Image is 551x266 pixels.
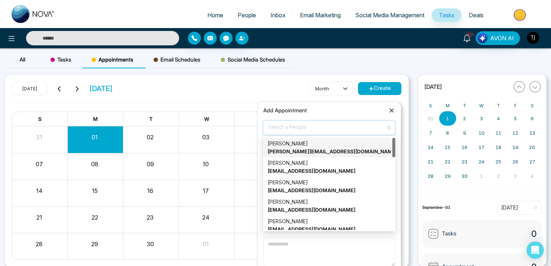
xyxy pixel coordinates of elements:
button: September 6, 2025 [524,111,541,126]
button: September 4, 2025 [490,111,507,126]
abbr: September 27, 2025 [529,159,535,164]
button: 29 [91,240,98,248]
button: October 2, 2025 [490,169,507,183]
span: Tasks [439,12,454,19]
button: September 27, 2025 [524,154,541,169]
button: August 31, 2025 [422,111,439,126]
button: September 1, 2025 [439,111,456,126]
abbr: September 21, 2025 [428,159,433,164]
div: [PERSON_NAME] [268,179,391,194]
span: Select a People [268,122,390,134]
abbr: September 19, 2025 [512,144,519,150]
strong: [PERSON_NAME][EMAIL_ADDRESS][DOMAIN_NAME] [268,148,397,154]
span: Email Marketing [300,12,341,19]
abbr: September 4, 2025 [497,116,500,121]
img: Tasks [428,228,439,239]
button: September 22, 2025 [439,154,456,169]
button: 15 [92,186,98,195]
span: 10+ [467,31,473,38]
abbr: Thursday [497,103,500,108]
div: [PERSON_NAME] [268,198,391,214]
button: [DATE] [422,83,509,90]
button: September 19, 2025 [507,140,524,154]
a: People [230,8,263,22]
abbr: September 25, 2025 [495,159,501,164]
button: 23 [147,213,154,222]
strong: [EMAIL_ADDRESS][DOMAIN_NAME] [268,226,356,232]
span: Social Media Management [355,12,424,19]
div: [PERSON_NAME] [268,140,391,155]
button: October 1, 2025 [473,169,490,183]
button: AVON AI [476,31,520,45]
abbr: September 9, 2025 [463,130,466,136]
button: 22 [92,213,98,222]
abbr: Tuesday [463,103,466,108]
button: 02 [147,133,154,141]
button: September 17, 2025 [473,140,490,154]
span: Social Media Schedules [221,55,285,64]
div: [PERSON_NAME] [268,217,391,233]
span: Add Appointment [263,106,307,115]
button: September 25, 2025 [490,154,507,169]
abbr: September 23, 2025 [462,159,467,164]
abbr: Friday [514,103,517,108]
a: Tasks [432,8,462,22]
button: September 26, 2025 [507,154,524,169]
div: Open Intercom Messenger [526,242,544,259]
abbr: September 28, 2025 [428,173,433,179]
span: [DATE] [424,83,442,90]
div: Month View [12,112,401,260]
span: M [93,116,98,122]
button: September 14, 2025 [422,140,439,154]
button: 10 [203,160,209,168]
abbr: September 17, 2025 [479,144,484,150]
button: September 20, 2025 [524,140,541,154]
abbr: Saturday [531,103,534,108]
abbr: September 22, 2025 [445,159,450,164]
button: September 3, 2025 [473,111,490,126]
span: Email Schedules [154,55,200,64]
button: 09 [147,160,154,168]
abbr: Monday [446,103,450,108]
button: September 29, 2025 [439,169,456,183]
button: September 8, 2025 [439,126,456,140]
div: [PERSON_NAME] [268,159,391,175]
abbr: October 4, 2025 [531,173,534,179]
span: AVON AI [490,34,514,42]
span: 0 [531,227,537,240]
span: [DATE] [89,83,113,94]
button: September 18, 2025 [490,140,507,154]
a: Inbox [263,8,293,22]
abbr: September 10, 2025 [479,130,485,136]
abbr: September 3, 2025 [480,116,483,121]
span: W [204,116,209,122]
button: month [310,82,353,95]
abbr: September 2, 2025 [463,116,466,121]
button: September 23, 2025 [456,154,473,169]
button: September 21, 2025 [422,154,439,169]
button: September 7, 2025 [422,126,439,140]
abbr: September 18, 2025 [495,144,501,150]
button: 17 [203,186,209,195]
button: 01 [92,133,98,141]
abbr: September 30, 2025 [462,173,468,179]
abbr: September 16, 2025 [462,144,467,150]
a: 10+ [458,31,476,44]
a: Deals [462,8,491,22]
button: [DATE] [12,82,47,95]
button: 16 [147,186,153,195]
button: 03 [202,133,210,141]
button: September 5, 2025 [507,111,524,126]
button: September 30, 2025 [456,169,473,183]
abbr: Sunday [429,103,432,108]
img: Market-place.gif [494,7,547,23]
button: September 2, 2025 [456,111,473,126]
a: Social Media Management [348,8,432,22]
button: 07 [36,160,43,168]
a: Home [200,8,230,22]
abbr: September 26, 2025 [512,159,518,164]
strong: [EMAIL_ADDRESS][DOMAIN_NAME] [268,187,356,193]
abbr: October 3, 2025 [514,173,517,179]
abbr: September 20, 2025 [529,144,535,150]
abbr: September 6, 2025 [531,116,534,121]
